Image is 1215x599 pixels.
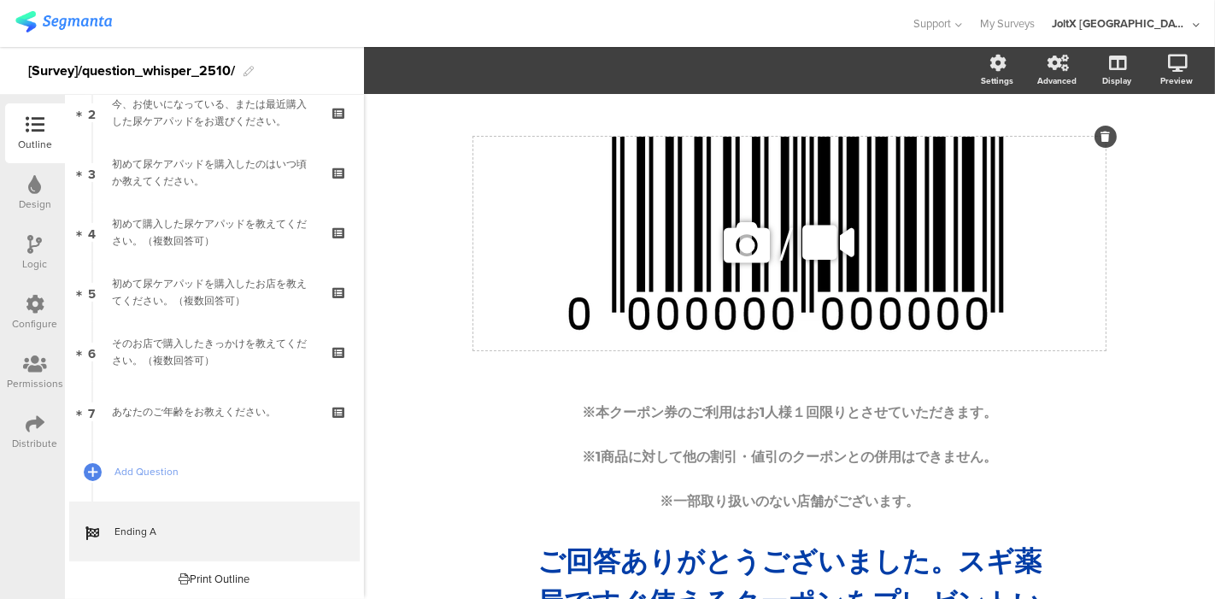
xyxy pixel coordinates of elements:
span: 6 [88,343,96,361]
div: Distribute [13,436,58,451]
span: ※一部取り扱いのない店舗がございます。 [660,493,919,509]
div: Logic [23,256,48,272]
span: 7 [89,402,96,421]
a: 2 今、お使いになっている、または最近購入した尿ケアパッドをお選びください。 [69,83,360,143]
div: 初めて尿ケアパッドを購入したのはいつ頃か教えてください。 [112,156,316,190]
span: 2 [88,103,96,122]
div: JoltX [GEOGRAPHIC_DATA] [1052,15,1189,32]
div: [Survey]/question_whisper_2510/ [28,57,235,85]
div: 初めて購入した尿ケアパッドを教えてください。（複数回答可） [112,215,316,250]
div: あなたのご年齢をお教えください。 [112,403,316,420]
a: 3 初めて尿ケアパッドを購入したのはいつ頃か教えてください。 [69,143,360,203]
div: Print Outline [179,571,250,587]
a: 6 そのお店で購入したきっかけを教えてください。（複数回答可） [69,322,360,382]
div: Design [19,197,51,212]
span: Add Question [114,463,333,480]
div: Display [1102,74,1131,87]
div: Advanced [1037,74,1077,87]
span: Ending A [114,523,333,540]
span: 5 [88,283,96,302]
a: Ending A [69,502,360,561]
span: 4 [88,223,96,242]
span: / [780,210,794,278]
span: 3 [88,163,96,182]
a: 4 初めて購入した尿ケアパッドを教えてください。（複数回答可） [69,203,360,262]
div: Preview [1160,74,1193,87]
span: Support [914,15,952,32]
div: Outline [18,137,52,152]
a: 5 初めて尿ケアパッドを購入したお店を教えてください。（複数回答可） [69,262,360,322]
div: Configure [13,316,58,332]
div: そのお店で購入したきっかけを教えてください。（複数回答可） [112,335,316,369]
a: 7 あなたのご年齢をお教えください。 [69,382,360,442]
div: 今、お使いになっている、または最近購入した尿ケアパッドをお選びください。 [112,96,316,130]
div: Settings [981,74,1013,87]
span: ※本クーポン券のご利用はお1人様１回限りとさせていただきます。 [582,404,997,420]
div: 初めて尿ケアパッドを購入したお店を教えてください。（複数回答可） [112,275,316,309]
div: Permissions [7,376,63,391]
img: segmanta logo [15,11,112,32]
span: ※1商品に対して他の割引・値引のクーポンとの併用はできません。 [582,449,997,465]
